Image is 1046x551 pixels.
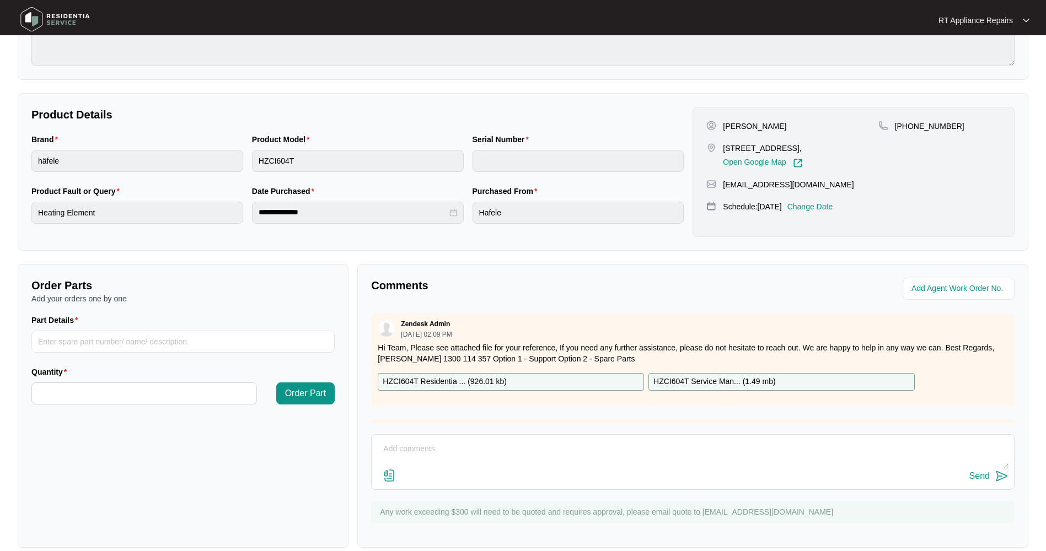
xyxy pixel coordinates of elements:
[252,134,314,145] label: Product Model
[938,15,1013,26] p: RT Appliance Repairs
[31,186,124,197] label: Product Fault or Query
[31,134,62,145] label: Brand
[895,121,964,132] p: [PHONE_NUMBER]
[259,207,447,218] input: Date Purchased
[911,282,1008,295] input: Add Agent Work Order No.
[878,121,888,131] img: map-pin
[473,186,542,197] label: Purchased From
[706,179,716,189] img: map-pin
[31,366,71,377] label: Quantity
[723,158,802,168] a: Open Google Map
[252,186,319,197] label: Date Purchased
[32,383,256,404] input: Quantity
[1023,18,1029,23] img: dropdown arrow
[706,201,716,211] img: map-pin
[969,471,990,481] div: Send
[31,107,684,122] p: Product Details
[473,134,533,145] label: Serial Number
[401,331,452,338] p: [DATE] 02:09 PM
[380,506,1009,517] p: Any work exceeding $300 will need to be quoted and requires approval, please email quote to [EMAI...
[371,278,685,293] p: Comments
[473,202,684,224] input: Purchased From
[31,331,335,353] input: Part Details
[31,202,243,224] input: Product Fault or Query
[383,469,396,482] img: file-attachment-doc.svg
[723,143,802,154] p: [STREET_ADDRESS],
[31,278,335,293] p: Order Parts
[473,150,684,172] input: Serial Number
[378,342,1008,364] p: Hi Team, Please see attached file for your reference, If you need any further assistance, please ...
[31,150,243,172] input: Brand
[793,158,803,168] img: Link-External
[969,469,1009,484] button: Send
[706,143,716,153] img: map-pin
[31,315,83,326] label: Part Details
[383,376,507,388] p: HZCI604T Residentia ... ( 926.01 kb )
[378,320,395,337] img: user.svg
[723,179,854,190] p: [EMAIL_ADDRESS][DOMAIN_NAME]
[706,121,716,131] img: user-pin
[723,201,781,212] p: Schedule: [DATE]
[723,121,786,132] p: [PERSON_NAME]
[17,3,94,36] img: residentia service logo
[653,376,776,388] p: HZCI604T Service Man... ( 1.49 mb )
[995,469,1009,483] img: send-icon.svg
[31,293,335,304] p: Add your orders one by one
[252,150,464,172] input: Product Model
[285,387,326,400] span: Order Part
[276,382,335,404] button: Order Part
[401,320,450,328] p: Zendesk Admin
[787,201,833,212] p: Change Date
